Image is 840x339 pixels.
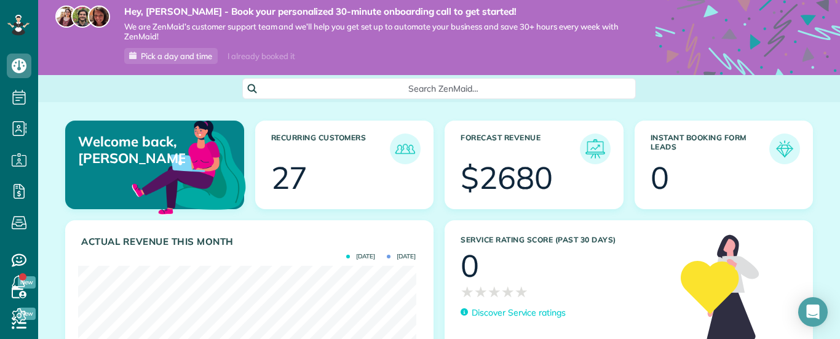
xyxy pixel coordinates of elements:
[461,306,566,319] a: Discover Service ratings
[488,281,501,303] span: ★
[651,134,770,164] h3: Instant Booking Form Leads
[129,106,248,226] img: dashboard_welcome-42a62b7d889689a78055ac9021e634bf52bae3f8056760290aed330b23ab8690.png
[501,281,515,303] span: ★
[461,134,580,164] h3: Forecast Revenue
[798,297,828,327] div: Open Intercom Messenger
[472,306,566,319] p: Discover Service ratings
[651,162,669,193] div: 0
[141,51,212,61] span: Pick a day and time
[271,162,308,193] div: 27
[461,281,474,303] span: ★
[346,253,375,260] span: [DATE]
[474,281,488,303] span: ★
[124,22,619,42] span: We are ZenMaid’s customer support team and we’ll help you get set up to automate your business an...
[583,137,608,161] img: icon_forecast_revenue-8c13a41c7ed35a8dcfafea3cbb826a0462acb37728057bba2d056411b612bbbe.png
[772,137,797,161] img: icon_form_leads-04211a6a04a5b2264e4ee56bc0799ec3eb69b7e499cbb523a139df1d13a81ae0.png
[393,137,418,161] img: icon_recurring_customers-cf858462ba22bcd05b5a5880d41d6543d210077de5bb9ebc9590e49fd87d84ed.png
[461,236,668,244] h3: Service Rating score (past 30 days)
[88,6,110,28] img: michelle-19f622bdf1676172e81f8f8fba1fb50e276960ebfe0243fe18214015130c80e4.jpg
[461,250,479,281] div: 0
[81,236,421,247] h3: Actual Revenue this month
[78,134,185,166] p: Welcome back, [PERSON_NAME]!
[271,134,390,164] h3: Recurring Customers
[220,49,302,64] div: I already booked it
[55,6,77,28] img: maria-72a9807cf96188c08ef61303f053569d2e2a8a1cde33d635c8a3ac13582a053d.jpg
[515,281,528,303] span: ★
[124,6,619,18] strong: Hey, [PERSON_NAME] - Book your personalized 30-minute onboarding call to get started!
[71,6,93,28] img: jorge-587dff0eeaa6aab1f244e6dc62b8924c3b6ad411094392a53c71c6c4a576187d.jpg
[461,162,553,193] div: $2680
[124,48,218,64] a: Pick a day and time
[387,253,416,260] span: [DATE]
